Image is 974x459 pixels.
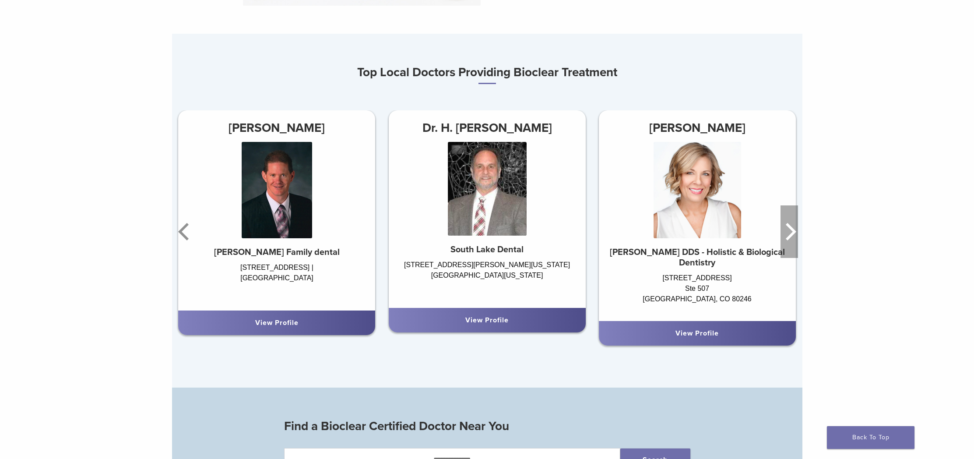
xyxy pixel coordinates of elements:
h3: Dr. H. [PERSON_NAME] [389,117,586,138]
img: Dr. Jeff Poulson [242,142,312,238]
button: Next [781,205,798,258]
a: View Profile [465,316,509,325]
a: View Profile [675,329,719,338]
h3: Find a Bioclear Certified Doctor Near You [284,416,690,437]
div: [STREET_ADDRESS][PERSON_NAME][US_STATE] [GEOGRAPHIC_DATA][US_STATE] [389,260,586,299]
strong: [PERSON_NAME] Family dental [214,247,340,258]
strong: South Lake Dental [450,244,524,255]
div: [STREET_ADDRESS] | [GEOGRAPHIC_DATA] [178,262,375,302]
h3: [PERSON_NAME] [178,117,375,138]
div: [STREET_ADDRESS] Ste 507 [GEOGRAPHIC_DATA], CO 80246 [599,273,796,312]
strong: [PERSON_NAME] DDS - Holistic & Biological Dentistry [610,247,785,268]
a: View Profile [255,318,299,327]
button: Previous [176,205,194,258]
img: Dr. H. Scott Stewart [448,142,527,236]
img: Dr. Sharon Dickerson [654,142,741,238]
h3: Top Local Doctors Providing Bioclear Treatment [172,62,802,84]
h3: [PERSON_NAME] [599,117,796,138]
a: Back To Top [827,426,914,449]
